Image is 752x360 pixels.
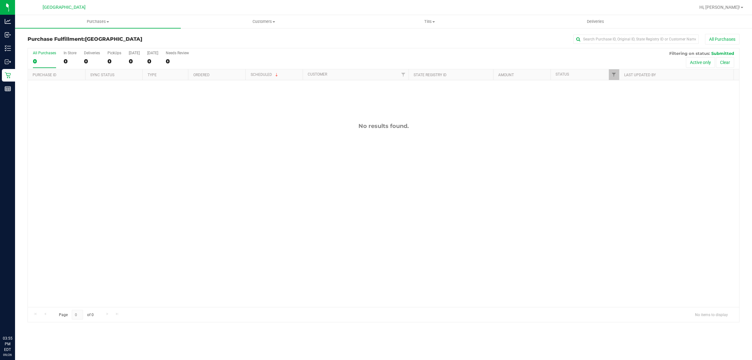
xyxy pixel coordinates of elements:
[15,15,181,28] a: Purchases
[166,58,189,65] div: 0
[33,58,56,65] div: 0
[398,69,408,80] a: Filter
[84,51,100,55] div: Deliveries
[181,19,346,24] span: Customers
[148,73,157,77] a: Type
[513,15,678,28] a: Deliveries
[624,73,656,77] a: Last Updated By
[193,73,210,77] a: Ordered
[690,310,733,319] span: No items to display
[85,36,142,42] span: [GEOGRAPHIC_DATA]
[705,34,739,45] button: All Purchases
[90,73,114,77] a: Sync Status
[556,72,569,77] a: Status
[64,58,76,65] div: 0
[578,19,613,24] span: Deliveries
[129,58,140,65] div: 0
[609,69,619,80] a: Filter
[181,15,347,28] a: Customers
[347,15,512,28] a: Tills
[147,58,158,65] div: 0
[716,57,734,68] button: Clear
[166,51,189,55] div: Needs Review
[711,51,734,56] span: Submitted
[686,57,715,68] button: Active only
[18,309,26,316] iframe: Resource center unread badge
[107,58,121,65] div: 0
[5,59,11,65] inline-svg: Outbound
[64,51,76,55] div: In Store
[33,73,56,77] a: Purchase ID
[5,45,11,51] inline-svg: Inventory
[669,51,710,56] span: Filtering on status:
[43,5,86,10] span: [GEOGRAPHIC_DATA]
[5,32,11,38] inline-svg: Inbound
[6,310,25,329] iframe: Resource center
[129,51,140,55] div: [DATE]
[573,34,699,44] input: Search Purchase ID, Original ID, State Registry ID or Customer Name...
[414,73,446,77] a: State Registry ID
[5,86,11,92] inline-svg: Reports
[498,73,514,77] a: Amount
[54,310,99,320] span: Page of 0
[5,18,11,24] inline-svg: Analytics
[107,51,121,55] div: PickUps
[147,51,158,55] div: [DATE]
[347,19,512,24] span: Tills
[15,19,181,24] span: Purchases
[3,352,12,357] p: 09/26
[3,336,12,352] p: 03:55 PM EDT
[33,51,56,55] div: All Purchases
[251,72,279,77] a: Scheduled
[699,5,740,10] span: Hi, [PERSON_NAME]!
[28,123,739,130] div: No results found.
[28,36,265,42] h3: Purchase Fulfillment:
[5,72,11,78] inline-svg: Retail
[308,72,327,77] a: Customer
[84,58,100,65] div: 0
